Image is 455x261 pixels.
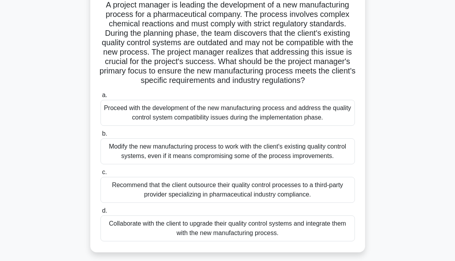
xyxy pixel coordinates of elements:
div: Recommend that the client outsource their quality control processes to a third-party provider spe... [101,177,355,203]
span: b. [102,130,107,137]
span: a. [102,92,107,98]
span: c. [102,169,107,175]
div: Proceed with the development of the new manufacturing process and address the quality control sys... [101,100,355,126]
div: Modify the new manufacturing process to work with the client's existing quality control systems, ... [101,138,355,164]
div: Collaborate with the client to upgrade their quality control systems and integrate them with the ... [101,215,355,241]
span: d. [102,207,107,214]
